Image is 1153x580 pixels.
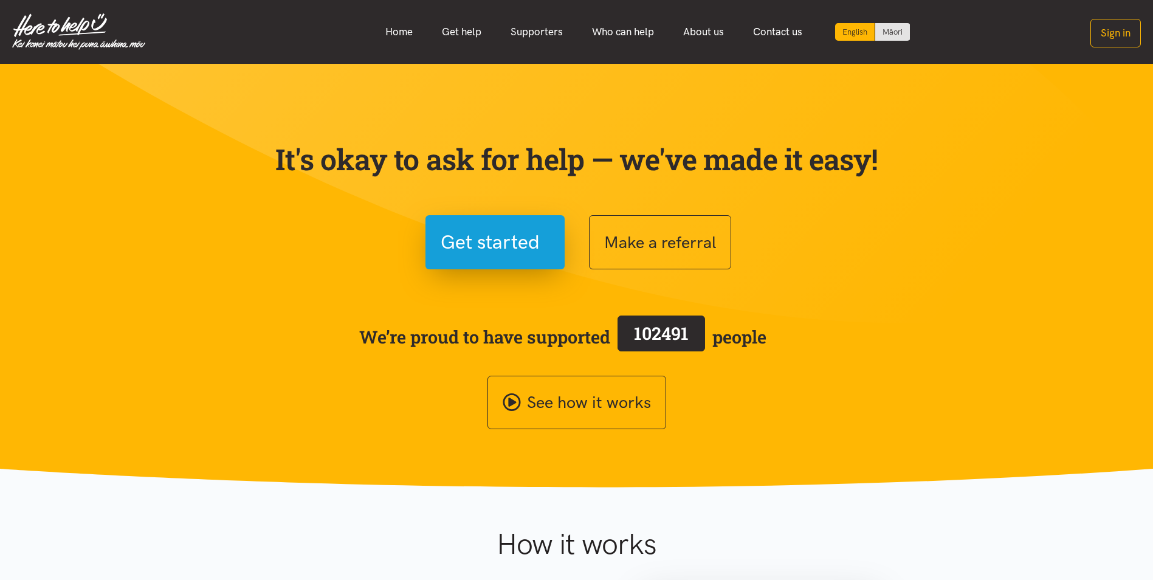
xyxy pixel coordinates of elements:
[487,376,666,430] a: See how it works
[371,19,427,45] a: Home
[875,23,910,41] a: Switch to Te Reo Māori
[835,23,910,41] div: Language toggle
[12,13,145,50] img: Home
[496,19,577,45] a: Supporters
[1090,19,1141,47] button: Sign in
[441,227,540,258] span: Get started
[589,215,731,269] button: Make a referral
[835,23,875,41] div: Current language
[427,19,496,45] a: Get help
[425,215,565,269] button: Get started
[273,142,881,177] p: It's okay to ask for help — we've made it easy!
[610,313,712,361] a: 102491
[359,313,766,361] span: We’re proud to have supported people
[738,19,817,45] a: Contact us
[634,322,689,345] span: 102491
[577,19,669,45] a: Who can help
[378,526,775,562] h1: How it works
[669,19,738,45] a: About us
